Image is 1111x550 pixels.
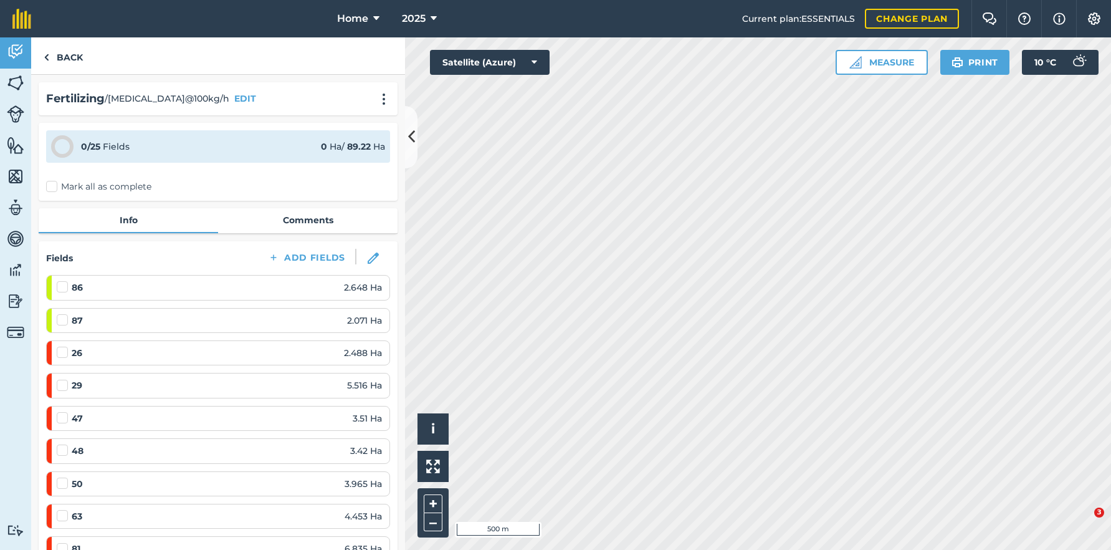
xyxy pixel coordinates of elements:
strong: 47 [72,412,83,425]
span: 2025 [402,11,426,26]
button: i [417,413,449,445]
img: svg+xml;base64,PHN2ZyB4bWxucz0iaHR0cDovL3d3dy53My5vcmcvMjAwMC9zdmciIHdpZHRoPSIxOSIgaGVpZ2h0PSIyNC... [951,55,963,70]
span: 2.071 Ha [347,314,382,327]
img: svg+xml;base64,PHN2ZyB4bWxucz0iaHR0cDovL3d3dy53My5vcmcvMjAwMC9zdmciIHdpZHRoPSI1NiIgaGVpZ2h0PSI2MC... [7,74,24,92]
label: Mark all as complete [46,180,151,193]
div: Fields [81,140,130,153]
button: EDIT [234,92,256,105]
span: 3 [1094,508,1104,518]
img: svg+xml;base64,PD94bWwgdmVyc2lvbj0iMS4wIiBlbmNvZGluZz0idXRmLTgiPz4KPCEtLSBHZW5lcmF0b3I6IEFkb2JlIE... [1066,50,1091,75]
button: – [424,513,442,531]
img: Four arrows, one pointing top left, one top right, one bottom right and the last bottom left [426,460,440,473]
span: 2.488 Ha [344,346,382,360]
strong: 0 [321,141,327,152]
img: svg+xml;base64,PHN2ZyB4bWxucz0iaHR0cDovL3d3dy53My5vcmcvMjAwMC9zdmciIHdpZHRoPSI1NiIgaGVpZ2h0PSI2MC... [7,167,24,186]
button: + [424,495,442,513]
span: 4.453 Ha [345,509,382,523]
iframe: Intercom live chat [1069,508,1099,538]
img: svg+xml;base64,PHN2ZyB4bWxucz0iaHR0cDovL3d3dy53My5vcmcvMjAwMC9zdmciIHdpZHRoPSIxNyIgaGVpZ2h0PSIxNy... [1053,11,1066,26]
strong: 86 [72,281,83,294]
span: / [MEDICAL_DATA]@100kg/h [105,92,229,105]
button: Add Fields [258,249,355,266]
strong: 87 [72,314,83,327]
button: Satellite (Azure) [430,50,550,75]
strong: 29 [72,379,82,392]
img: Two speech bubbles overlapping with the left bubble in the forefront [982,12,997,25]
img: A cog icon [1087,12,1102,25]
button: 10 °C [1022,50,1099,75]
strong: 50 [72,477,83,491]
img: svg+xml;base64,PHN2ZyB3aWR0aD0iMTgiIGhlaWdodD0iMTgiIHZpZXdCb3g9IjAgMCAxOCAxOCIgZmlsbD0ibm9uZSIgeG... [368,253,379,264]
a: Back [31,37,95,74]
strong: 89.22 [347,141,371,152]
span: 3.42 Ha [350,444,382,458]
img: svg+xml;base64,PD94bWwgdmVyc2lvbj0iMS4wIiBlbmNvZGluZz0idXRmLTgiPz4KPCEtLSBHZW5lcmF0b3I6IEFkb2JlIE... [7,198,24,217]
img: svg+xml;base64,PHN2ZyB4bWxucz0iaHR0cDovL3d3dy53My5vcmcvMjAwMC9zdmciIHdpZHRoPSI1NiIgaGVpZ2h0PSI2MC... [7,136,24,155]
img: svg+xml;base64,PD94bWwgdmVyc2lvbj0iMS4wIiBlbmNvZGluZz0idXRmLTgiPz4KPCEtLSBHZW5lcmF0b3I6IEFkb2JlIE... [7,229,24,248]
img: Ruler icon [849,56,862,69]
img: svg+xml;base64,PHN2ZyB4bWxucz0iaHR0cDovL3d3dy53My5vcmcvMjAwMC9zdmciIHdpZHRoPSIyMCIgaGVpZ2h0PSIyNC... [376,93,391,105]
img: svg+xml;base64,PHN2ZyB4bWxucz0iaHR0cDovL3d3dy53My5vcmcvMjAwMC9zdmciIHdpZHRoPSI5IiBoZWlnaHQ9IjI0Ii... [44,50,49,65]
img: svg+xml;base64,PD94bWwgdmVyc2lvbj0iMS4wIiBlbmNvZGluZz0idXRmLTgiPz4KPCEtLSBHZW5lcmF0b3I6IEFkb2JlIE... [7,324,24,341]
span: 5.516 Ha [347,379,382,392]
img: svg+xml;base64,PD94bWwgdmVyc2lvbj0iMS4wIiBlbmNvZGluZz0idXRmLTgiPz4KPCEtLSBHZW5lcmF0b3I6IEFkb2JlIE... [7,261,24,279]
button: Measure [836,50,928,75]
img: A question mark icon [1017,12,1032,25]
img: fieldmargin Logo [12,9,31,29]
strong: 26 [72,346,82,360]
h2: Fertilizing [46,90,105,108]
img: svg+xml;base64,PD94bWwgdmVyc2lvbj0iMS4wIiBlbmNvZGluZz0idXRmLTgiPz4KPCEtLSBHZW5lcmF0b3I6IEFkb2JlIE... [7,524,24,536]
img: svg+xml;base64,PD94bWwgdmVyc2lvbj0iMS4wIiBlbmNvZGluZz0idXRmLTgiPz4KPCEtLSBHZW5lcmF0b3I6IEFkb2JlIE... [7,292,24,311]
button: Print [940,50,1010,75]
strong: 63 [72,509,82,523]
span: Current plan : ESSENTIALS [742,12,855,26]
span: 2.648 Ha [344,281,382,294]
a: Comments [218,208,398,232]
a: Info [39,208,218,232]
strong: 48 [72,444,83,458]
span: i [431,421,435,437]
h4: Fields [46,251,73,265]
span: 10 ° C [1034,50,1056,75]
span: 3.965 Ha [345,477,382,491]
a: Change plan [865,9,959,29]
span: Home [337,11,368,26]
img: svg+xml;base64,PD94bWwgdmVyc2lvbj0iMS4wIiBlbmNvZGluZz0idXRmLTgiPz4KPCEtLSBHZW5lcmF0b3I6IEFkb2JlIE... [7,42,24,61]
div: Ha / Ha [321,140,385,153]
strong: 0 / 25 [81,141,100,152]
img: svg+xml;base64,PD94bWwgdmVyc2lvbj0iMS4wIiBlbmNvZGluZz0idXRmLTgiPz4KPCEtLSBHZW5lcmF0b3I6IEFkb2JlIE... [7,105,24,123]
span: 3.51 Ha [353,412,382,425]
